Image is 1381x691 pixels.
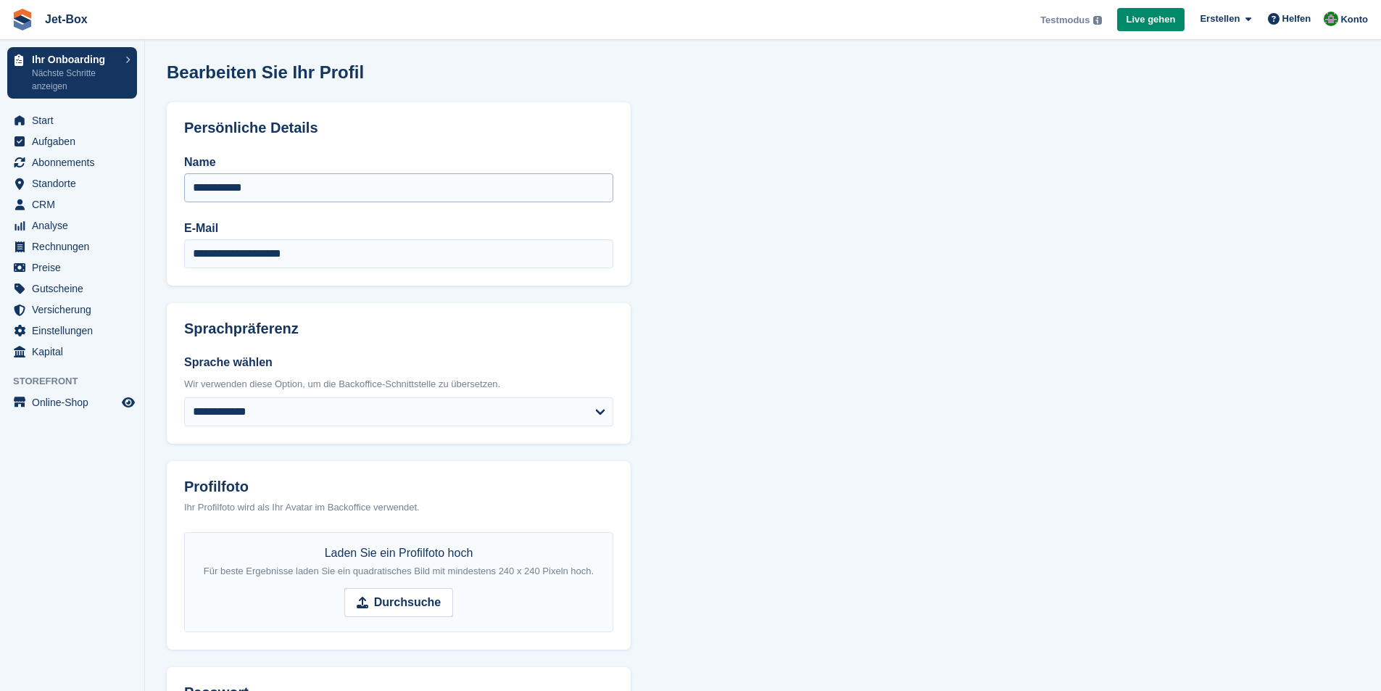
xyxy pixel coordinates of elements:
label: Name [184,154,613,171]
span: Versicherung [32,299,119,320]
a: menu [7,152,137,173]
a: Vorschau-Shop [120,394,137,411]
p: Ihr Onboarding [32,54,118,65]
span: Online-Shop [32,392,119,413]
span: Standorte [32,173,119,194]
div: Wir verwenden diese Option, um die Backoffice-Schnittstelle zu übersetzen. [184,377,613,392]
a: menu [7,131,137,152]
a: menu [7,194,137,215]
a: menu [7,215,137,236]
span: Live gehen [1127,12,1176,27]
a: menu [7,173,137,194]
span: Preise [32,257,119,278]
a: menu [7,299,137,320]
a: menu [7,257,137,278]
input: Durchsuche [344,588,453,617]
label: Sprache wählen [184,354,613,371]
span: CRM [32,194,119,215]
a: menu [7,320,137,341]
span: Rechnungen [32,236,119,257]
a: Ihr Onboarding Nächste Schritte anzeigen [7,47,137,99]
span: Analyse [32,215,119,236]
img: Silvana Höh [1324,12,1338,26]
img: icon-info-grey-7440780725fd019a000dd9b08b2336e03edf1995a4989e88bcd33f0948082b44.svg [1093,16,1102,25]
a: menu [7,278,137,299]
a: Speisekarte [7,392,137,413]
span: Konto [1340,12,1368,27]
span: Start [32,110,119,131]
a: menu [7,110,137,131]
span: Abonnements [32,152,119,173]
img: stora-icon-8386f47178a22dfd0bd8f6a31ec36ba5ce8667c1dd55bd0f319d3a0aa187defe.svg [12,9,33,30]
span: Einstellungen [32,320,119,341]
h1: Bearbeiten Sie Ihr Profil [167,62,364,82]
strong: Durchsuche [374,594,441,611]
a: Live gehen [1117,8,1185,32]
h2: Persönliche Details [184,120,613,136]
span: Testmodus [1040,13,1090,28]
span: Aufgaben [32,131,119,152]
span: Storefront [13,374,144,389]
span: Kapital [32,342,119,362]
span: Erstellen [1200,12,1240,26]
label: Profilfoto [184,479,613,495]
h2: Sprachpräferenz [184,320,613,337]
a: Jet-Box [39,7,94,31]
span: Helfen [1282,12,1311,26]
label: E-Mail [184,220,613,237]
div: Ihr Profilfoto wird als Ihr Avatar im Backoffice verwendet. [184,500,613,515]
a: menu [7,342,137,362]
span: Gutscheine [32,278,119,299]
span: Für beste Ergebnisse laden Sie ein quadratisches Bild mit mindestens 240 x 240 Pixeln hoch. [204,566,594,576]
a: menu [7,236,137,257]
div: Laden Sie ein Profilfoto hoch [204,545,594,579]
p: Nächste Schritte anzeigen [32,67,118,93]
